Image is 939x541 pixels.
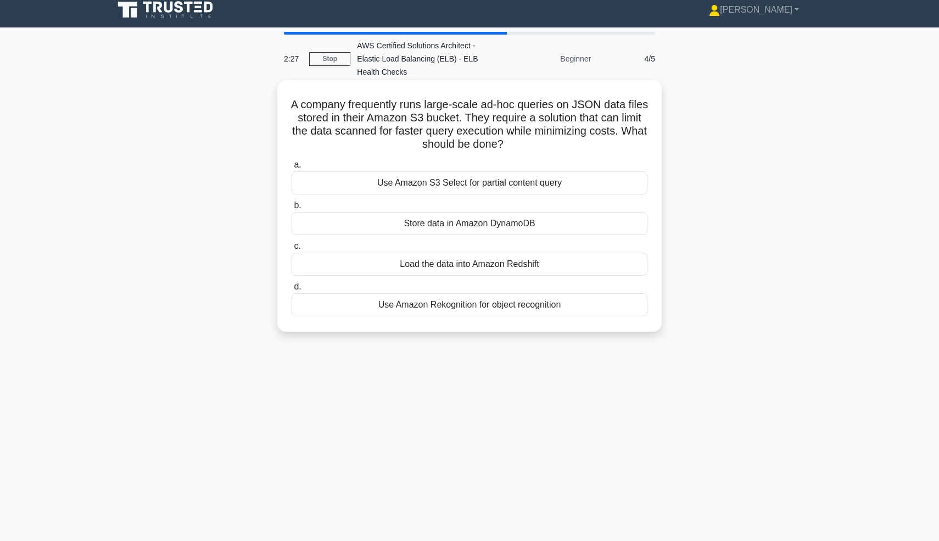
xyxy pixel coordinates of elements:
[294,160,301,169] span: a.
[292,253,647,276] div: Load the data into Amazon Redshift
[290,98,649,152] h5: A company frequently runs large-scale ad-hoc queries on JSON data files stored in their Amazon S3...
[292,171,647,194] div: Use Amazon S3 Select for partial content query
[277,48,309,70] div: 2:27
[309,52,350,66] a: Stop
[501,48,597,70] div: Beginner
[294,200,301,210] span: b.
[350,35,501,83] div: AWS Certified Solutions Architect - Elastic Load Balancing (ELB) - ELB Health Checks
[294,282,301,291] span: d.
[597,48,662,70] div: 4/5
[292,212,647,235] div: Store data in Amazon DynamoDB
[292,293,647,316] div: Use Amazon Rekognition for object recognition
[294,241,300,250] span: c.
